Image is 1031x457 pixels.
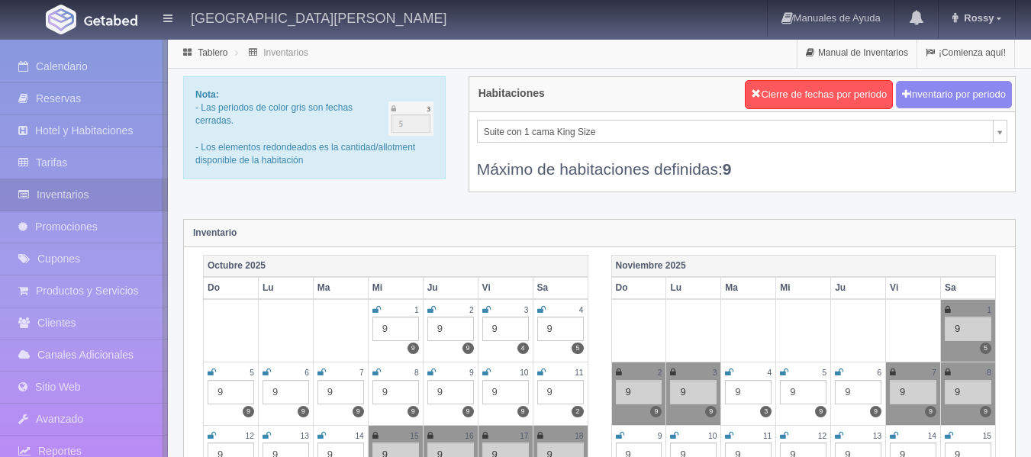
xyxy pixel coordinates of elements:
[670,380,717,404] div: 9
[246,432,254,440] small: 12
[359,368,364,377] small: 7
[427,317,474,341] div: 9
[462,343,474,354] label: 9
[313,277,368,299] th: Ma
[917,38,1014,68] a: ¡Comienza aquí!
[987,306,991,314] small: 1
[537,317,584,341] div: 9
[263,380,309,404] div: 9
[355,432,363,440] small: 14
[520,368,528,377] small: 10
[745,80,893,109] button: Cierre de fechas por periodo
[368,277,423,299] th: Mi
[960,12,994,24] span: Rossy
[666,277,721,299] th: Lu
[204,255,588,277] th: Octubre 2025
[46,5,76,34] img: Getabed
[198,47,227,58] a: Tablero
[423,277,478,299] th: Ju
[258,277,313,299] th: Lu
[835,380,881,404] div: 9
[465,432,473,440] small: 16
[797,38,917,68] a: Manual de Inventarios
[658,368,662,377] small: 2
[611,277,666,299] th: Do
[925,406,936,417] label: 9
[304,368,309,377] small: 6
[980,406,991,417] label: 9
[517,406,529,417] label: 9
[831,277,886,299] th: Ju
[763,432,772,440] small: 11
[484,121,987,143] span: Suite con 1 cama King Size
[183,76,446,179] div: - Las periodos de color gris son fechas cerradas. - Los elementos redondeados es la cantidad/allo...
[616,380,662,404] div: 9
[478,277,533,299] th: Vi
[768,368,772,377] small: 4
[983,432,991,440] small: 15
[877,368,881,377] small: 6
[204,277,259,299] th: Do
[84,14,137,26] img: Getabed
[650,406,662,417] label: 9
[870,406,881,417] label: 9
[987,368,991,377] small: 8
[941,277,996,299] th: Sa
[524,306,529,314] small: 3
[713,368,717,377] small: 3
[890,380,936,404] div: 9
[478,88,545,99] h4: Habitaciones
[195,89,219,100] b: Nota:
[469,306,474,314] small: 2
[250,368,254,377] small: 5
[208,380,254,404] div: 9
[372,317,419,341] div: 9
[533,277,588,299] th: Sa
[388,101,433,136] img: cutoff.png
[410,432,418,440] small: 15
[243,406,254,417] label: 9
[520,432,528,440] small: 17
[572,406,583,417] label: 2
[945,380,991,404] div: 9
[408,343,419,354] label: 9
[780,380,826,404] div: 9
[193,227,237,238] strong: Inventario
[579,306,584,314] small: 4
[896,81,1012,109] button: Inventario por periodo
[414,306,419,314] small: 1
[611,255,996,277] th: Noviembre 2025
[658,432,662,440] small: 9
[873,432,881,440] small: 13
[482,380,529,404] div: 9
[301,432,309,440] small: 13
[298,406,309,417] label: 9
[477,143,1007,180] div: Máximo de habitaciones definidas:
[705,406,717,417] label: 9
[575,368,583,377] small: 11
[575,432,583,440] small: 18
[517,343,529,354] label: 4
[372,380,419,404] div: 9
[408,406,419,417] label: 9
[477,120,1007,143] a: Suite con 1 cama King Size
[980,343,991,354] label: 5
[482,317,529,341] div: 9
[537,380,584,404] div: 9
[723,160,732,178] b: 9
[823,368,827,377] small: 5
[928,432,936,440] small: 14
[427,380,474,404] div: 9
[945,317,991,341] div: 9
[414,368,419,377] small: 8
[353,406,364,417] label: 9
[469,368,474,377] small: 9
[725,380,772,404] div: 9
[776,277,831,299] th: Mi
[708,432,717,440] small: 10
[191,8,446,27] h4: [GEOGRAPHIC_DATA][PERSON_NAME]
[263,47,308,58] a: Inventarios
[760,406,772,417] label: 3
[815,406,826,417] label: 9
[572,343,583,354] label: 5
